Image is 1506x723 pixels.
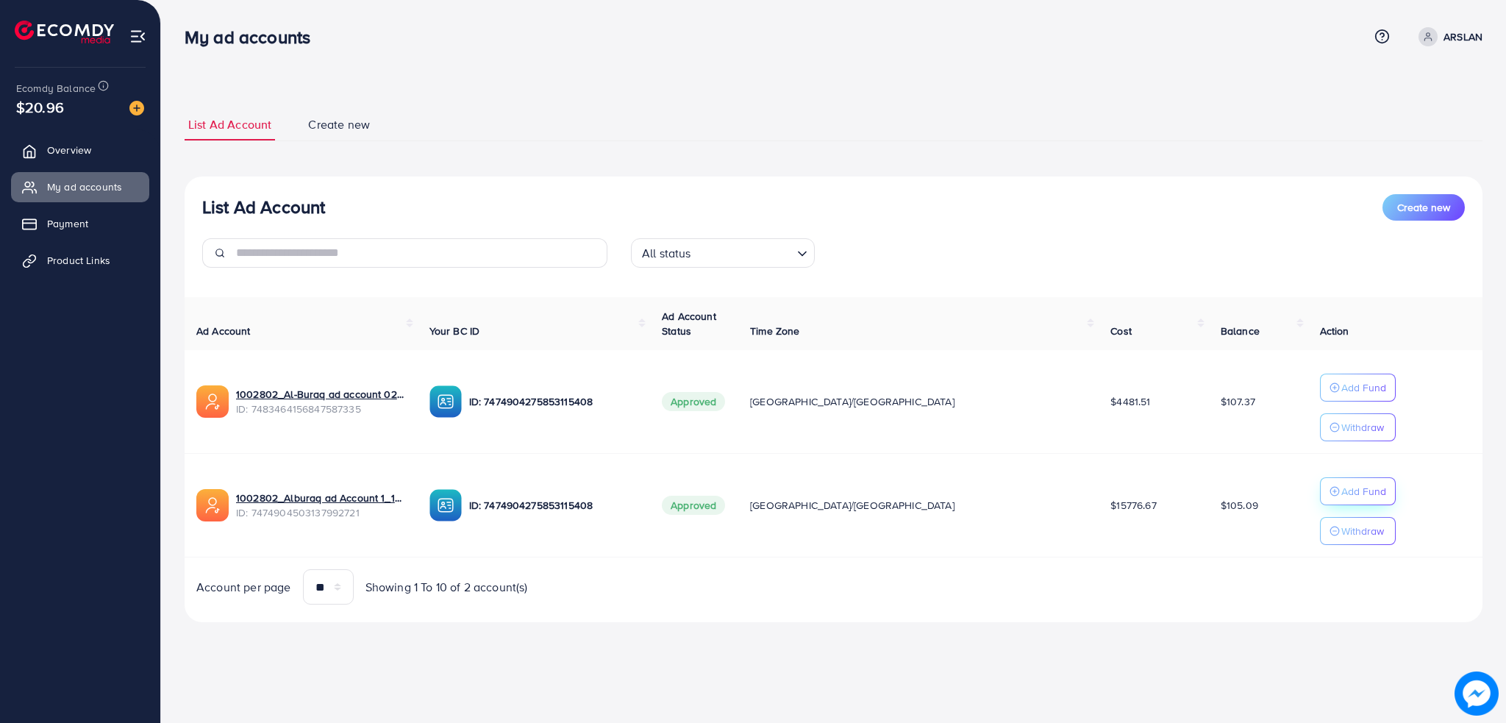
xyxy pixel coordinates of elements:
[469,393,639,410] p: ID: 7474904275853115408
[236,387,406,402] a: 1002802_Al-Buraq ad account 02_1742380041767
[15,21,114,43] img: logo
[129,101,144,115] img: image
[196,385,229,418] img: ic-ads-acc.e4c84228.svg
[1221,394,1255,409] span: $107.37
[469,496,639,514] p: ID: 7474904275853115408
[429,489,462,521] img: ic-ba-acc.ded83a64.svg
[662,392,725,411] span: Approved
[1320,324,1349,338] span: Action
[1397,200,1450,215] span: Create new
[236,387,406,417] div: <span class='underline'>1002802_Al-Buraq ad account 02_1742380041767</span></br>7483464156847587335
[236,491,406,521] div: <span class='underline'>1002802_Alburaq ad Account 1_1740386843243</span></br>7474904503137992721
[429,324,480,338] span: Your BC ID
[1341,419,1384,436] p: Withdraw
[11,172,149,202] a: My ad accounts
[236,402,406,416] span: ID: 7483464156847587335
[750,394,954,409] span: [GEOGRAPHIC_DATA]/[GEOGRAPHIC_DATA]
[750,324,799,338] span: Time Zone
[16,96,64,118] span: $20.96
[196,579,291,596] span: Account per page
[47,253,110,268] span: Product Links
[1341,482,1386,500] p: Add Fund
[196,489,229,521] img: ic-ads-acc.e4c84228.svg
[429,385,462,418] img: ic-ba-acc.ded83a64.svg
[1320,413,1396,441] button: Withdraw
[1320,374,1396,402] button: Add Fund
[1110,324,1132,338] span: Cost
[1221,324,1260,338] span: Balance
[1443,28,1482,46] p: ARSLAN
[196,324,251,338] span: Ad Account
[662,309,716,338] span: Ad Account Status
[696,240,791,264] input: Search for option
[1341,379,1386,396] p: Add Fund
[202,196,325,218] h3: List Ad Account
[47,143,91,157] span: Overview
[11,209,149,238] a: Payment
[662,496,725,515] span: Approved
[47,179,122,194] span: My ad accounts
[1320,477,1396,505] button: Add Fund
[1110,394,1150,409] span: $4481.51
[1341,522,1384,540] p: Withdraw
[1110,498,1156,513] span: $15776.67
[185,26,322,48] h3: My ad accounts
[129,28,146,45] img: menu
[236,505,406,520] span: ID: 7474904503137992721
[750,498,954,513] span: [GEOGRAPHIC_DATA]/[GEOGRAPHIC_DATA]
[1320,517,1396,545] button: Withdraw
[188,116,271,133] span: List Ad Account
[1221,498,1258,513] span: $105.09
[308,116,370,133] span: Create new
[639,243,694,264] span: All status
[47,216,88,231] span: Payment
[236,491,406,505] a: 1002802_Alburaq ad Account 1_1740386843243
[1382,194,1465,221] button: Create new
[631,238,815,268] div: Search for option
[365,579,528,596] span: Showing 1 To 10 of 2 account(s)
[11,135,149,165] a: Overview
[1413,27,1482,46] a: ARSLAN
[16,81,96,96] span: Ecomdy Balance
[11,246,149,275] a: Product Links
[1458,675,1494,711] img: image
